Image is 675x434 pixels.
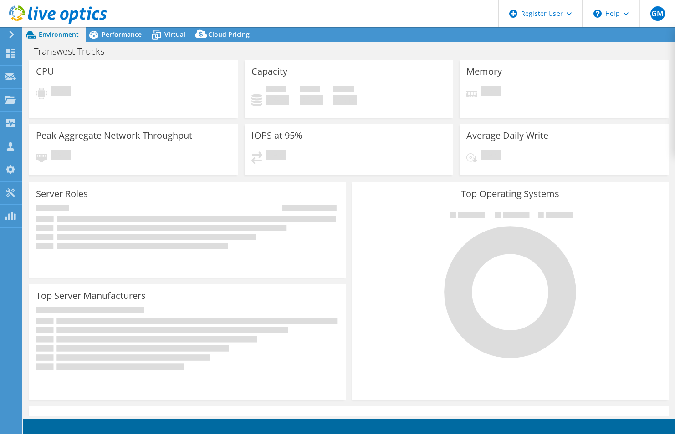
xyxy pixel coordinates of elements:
h4: 0 GiB [333,95,357,105]
span: Cloud Pricing [208,30,250,39]
span: Total [333,86,354,95]
h3: Top Operating Systems [359,189,662,199]
span: Environment [39,30,79,39]
h3: Capacity [251,66,287,76]
span: Pending [481,150,501,162]
h3: Top Server Manufacturers [36,291,146,301]
span: Pending [266,150,286,162]
span: Performance [102,30,142,39]
span: Pending [51,86,71,98]
svg: \n [593,10,602,18]
h3: CPU [36,66,54,76]
span: Used [266,86,286,95]
h4: 0 GiB [266,95,289,105]
h4: 0 GiB [300,95,323,105]
h3: Server Roles [36,189,88,199]
span: Pending [481,86,501,98]
span: Virtual [164,30,185,39]
h3: Memory [466,66,502,76]
h3: Peak Aggregate Network Throughput [36,131,192,141]
h3: IOPS at 95% [251,131,302,141]
h3: Average Daily Write [466,131,548,141]
span: Pending [51,150,71,162]
span: Free [300,86,320,95]
span: GM [650,6,665,21]
h1: Transwest Trucks [30,46,118,56]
